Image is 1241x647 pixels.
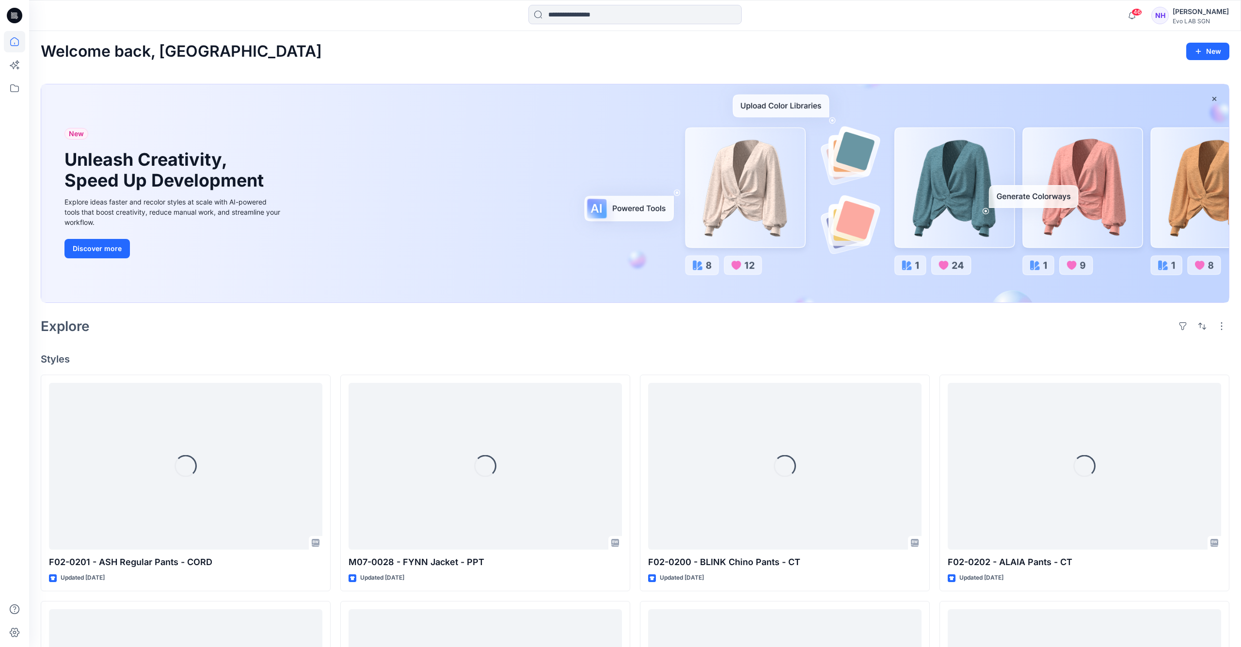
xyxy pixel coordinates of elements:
[948,555,1221,569] p: F02-0202 - ALAIA Pants - CT
[648,555,922,569] p: F02-0200 - BLINK Chino Pants - CT
[64,239,130,258] button: Discover more
[64,197,283,227] div: Explore ideas faster and recolor styles at scale with AI-powered tools that boost creativity, red...
[1131,8,1142,16] span: 46
[69,128,84,140] span: New
[349,555,622,569] p: M07-0028 - FYNN Jacket - PPT
[64,149,268,191] h1: Unleash Creativity, Speed Up Development
[41,43,322,61] h2: Welcome back, [GEOGRAPHIC_DATA]
[1151,7,1169,24] div: NH
[1173,6,1229,17] div: [PERSON_NAME]
[49,555,322,569] p: F02-0201 - ASH Regular Pants - CORD
[959,573,1003,583] p: Updated [DATE]
[660,573,704,583] p: Updated [DATE]
[41,318,90,334] h2: Explore
[360,573,404,583] p: Updated [DATE]
[1173,17,1229,25] div: Evo LAB SGN
[61,573,105,583] p: Updated [DATE]
[1186,43,1229,60] button: New
[41,353,1229,365] h4: Styles
[64,239,283,258] a: Discover more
